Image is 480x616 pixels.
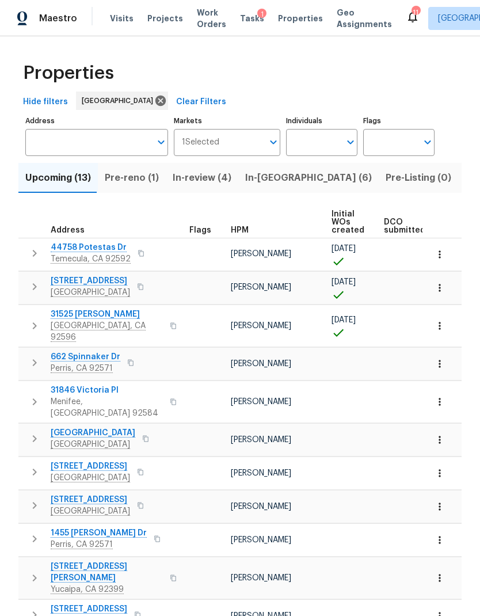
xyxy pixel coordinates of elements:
span: [PERSON_NAME] [231,469,291,477]
span: Pre-reno (1) [105,170,159,186]
span: 31846 Victoria Pl [51,385,163,396]
span: Properties [278,13,323,24]
span: Upcoming (13) [25,170,91,186]
span: Projects [147,13,183,24]
span: [PERSON_NAME] [231,360,291,368]
span: Address [51,226,85,234]
span: DCO submitted [384,218,425,234]
div: 11 [412,7,420,18]
span: [DATE] [332,278,356,286]
span: [PERSON_NAME] [231,398,291,406]
div: [GEOGRAPHIC_DATA] [76,92,168,110]
span: HPM [231,226,249,234]
span: [DATE] [332,245,356,253]
span: Maestro [39,13,77,24]
span: Tasks [240,14,264,22]
div: 1 [257,9,266,20]
span: Visits [110,13,134,24]
span: In-review (4) [173,170,231,186]
label: Individuals [286,117,357,124]
button: Open [420,134,436,150]
span: [GEOGRAPHIC_DATA] [82,95,158,107]
label: Address [25,117,168,124]
span: [PERSON_NAME] [231,283,291,291]
button: Clear Filters [172,92,231,113]
span: Clear Filters [176,95,226,109]
span: Geo Assignments [337,7,392,30]
span: [PERSON_NAME] [231,436,291,444]
button: Open [153,134,169,150]
span: Properties [23,67,114,79]
button: Open [265,134,281,150]
span: Initial WOs created [332,210,364,234]
span: [DATE] [332,316,356,324]
span: [PERSON_NAME] [231,322,291,330]
label: Markets [174,117,281,124]
span: In-[GEOGRAPHIC_DATA] (6) [245,170,372,186]
span: Hide filters [23,95,68,109]
button: Open [342,134,359,150]
span: 1 Selected [182,138,219,147]
span: Menifee, [GEOGRAPHIC_DATA] 92584 [51,396,163,419]
span: Flags [189,226,211,234]
label: Flags [363,117,435,124]
span: Pre-Listing (0) [386,170,451,186]
span: [PERSON_NAME] [231,536,291,544]
span: [PERSON_NAME] [231,250,291,258]
span: [PERSON_NAME] [231,503,291,511]
span: Work Orders [197,7,226,30]
span: [PERSON_NAME] [231,574,291,582]
button: Hide filters [18,92,73,113]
